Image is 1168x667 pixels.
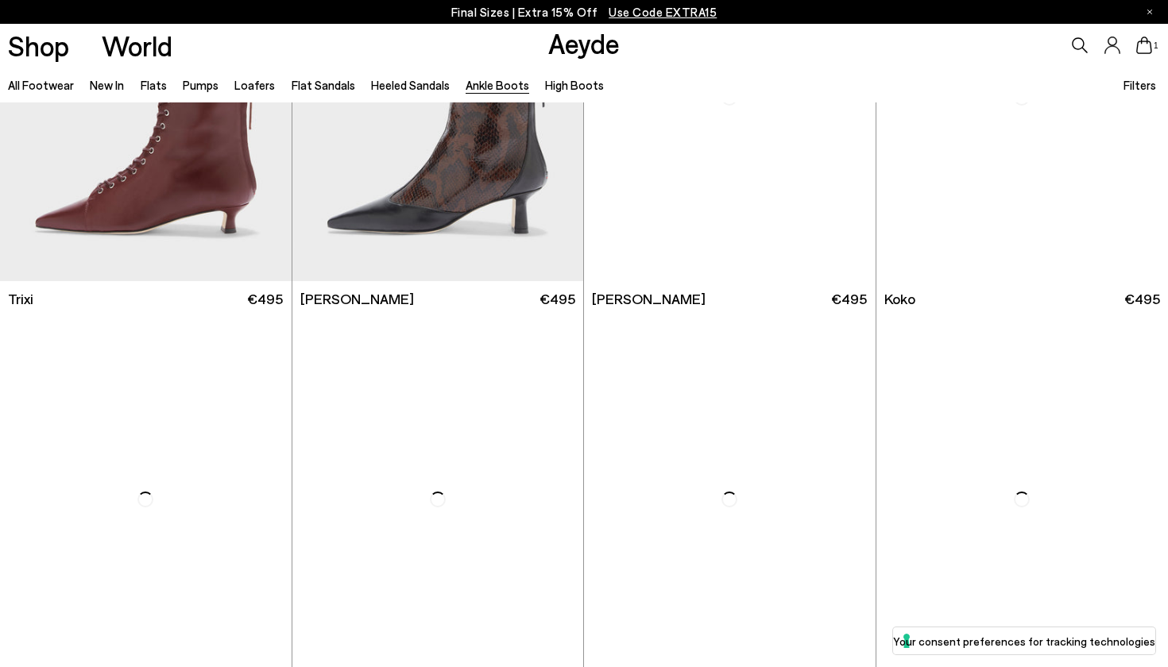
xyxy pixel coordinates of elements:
[609,5,717,19] span: Navigate to /collections/ss25-final-sizes
[584,281,876,317] a: [PERSON_NAME] €495
[234,78,275,92] a: Loafers
[8,32,69,60] a: Shop
[8,289,33,309] span: Trixi
[141,78,167,92] a: Flats
[466,78,529,92] a: Ankle Boots
[8,78,74,92] a: All Footwear
[371,78,450,92] a: Heeled Sandals
[1136,37,1152,54] a: 1
[545,78,604,92] a: High Boots
[102,32,172,60] a: World
[292,281,584,317] a: [PERSON_NAME] €495
[1152,41,1160,50] span: 1
[1124,289,1160,309] span: €495
[247,289,283,309] span: €495
[893,633,1155,650] label: Your consent preferences for tracking technologies
[540,289,575,309] span: €495
[292,78,355,92] a: Flat Sandals
[893,627,1155,654] button: Your consent preferences for tracking technologies
[451,2,717,22] p: Final Sizes | Extra 15% Off
[548,26,620,60] a: Aeyde
[592,289,706,309] span: [PERSON_NAME]
[300,289,414,309] span: [PERSON_NAME]
[183,78,219,92] a: Pumps
[884,289,915,309] span: Koko
[90,78,124,92] a: New In
[1124,78,1156,92] span: Filters
[831,289,867,309] span: €495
